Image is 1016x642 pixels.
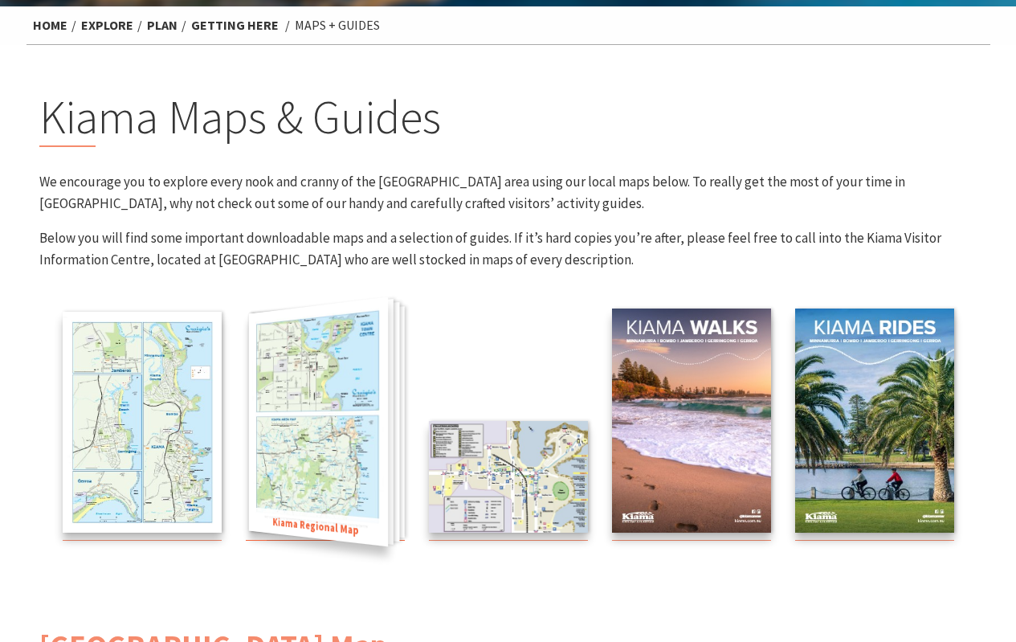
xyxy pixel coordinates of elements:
a: Plan [147,17,177,34]
li: Maps + Guides [295,15,380,36]
img: Kiama Regional Map [248,297,387,547]
img: Kiama Townships Map [63,312,222,533]
a: Kiama Townships Map [63,312,222,540]
p: We encourage you to explore every nook and cranny of the [GEOGRAPHIC_DATA] area using our local m... [39,171,977,215]
a: Explore [81,17,133,34]
a: Kiama Cycling Guide [795,309,954,541]
a: Kiama Regional MapKiama Regional Map [246,312,405,540]
h2: Kiama Maps & Guides [39,89,977,147]
p: Below you will find some important downloadable maps and a selection of guides. If it’s hard copi... [39,227,977,271]
a: Kiama Mobility Map [429,421,588,541]
img: Kiama Cycling Guide [795,309,954,534]
img: Kiama Mobility Map [429,421,588,534]
span: Kiama Regional Map [248,507,387,547]
a: Home [33,17,67,34]
img: Kiama Walks Guide [612,309,771,534]
a: Getting Here [191,17,279,34]
a: Kiama Walks Guide [612,309,771,541]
